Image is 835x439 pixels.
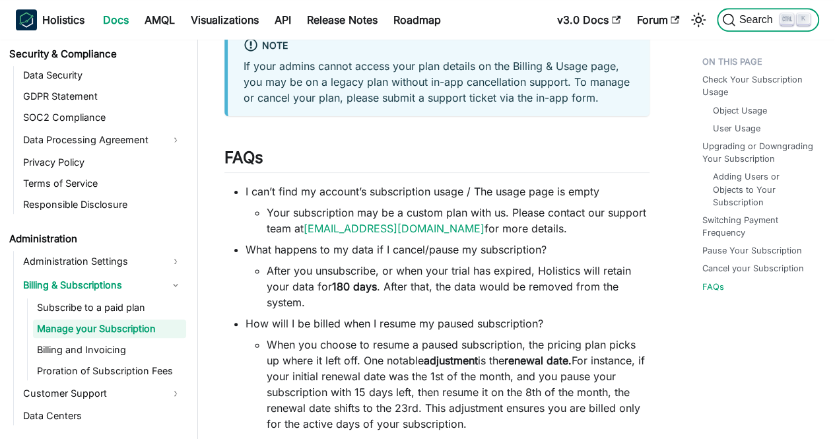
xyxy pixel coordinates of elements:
[33,362,186,380] a: Proration of Subscription Fees
[713,122,760,135] a: User Usage
[549,9,628,30] a: v3.0 Docs
[19,87,186,106] a: GDPR Statement
[267,9,299,30] a: API
[19,66,186,84] a: Data Security
[702,262,804,275] a: Cancel your Subscription
[717,8,819,32] button: Search (Ctrl+K)
[267,263,650,310] li: After you unsubscribe, or when your trial has expired, Holistics will retain your data for . Afte...
[424,354,478,367] strong: adjustment
[33,298,186,317] a: Subscribe to a paid plan
[385,9,449,30] a: Roadmap
[224,148,650,173] h2: FAQs
[19,407,186,425] a: Data Centers
[332,280,377,293] strong: 180 days
[5,230,186,248] a: Administration
[33,320,186,338] a: Manage your Subscription
[702,73,814,98] a: Check Your Subscription Usage
[19,129,186,151] a: Data Processing Agreement
[42,12,84,28] b: Holistics
[19,174,186,193] a: Terms of Service
[702,140,814,165] a: Upgrading or Downgrading Your Subscription
[504,354,572,367] strong: renewal date.
[244,58,634,106] p: If your admins cannot access your plan details on the Billing & Usage page, you may be on a legac...
[702,244,802,257] a: Pause Your Subscription
[246,316,650,432] li: How will I be billed when I resume my paused subscription?
[16,9,84,30] a: HolisticsHolistics
[19,108,186,127] a: SOC2 Compliance
[19,251,186,272] a: Administration Settings
[246,184,650,236] li: I can’t find my account’s subscription usage / The usage page is empty
[137,9,183,30] a: AMQL
[713,170,809,209] a: Adding Users or Objects to Your Subscription
[19,383,186,404] a: Customer Support
[244,38,634,55] div: Note
[702,281,724,293] a: FAQs
[19,275,186,296] a: Billing & Subscriptions
[267,205,650,236] li: Your subscription may be a custom plan with us. Please contact our support team at for more details.
[304,222,484,235] a: [EMAIL_ADDRESS][DOMAIN_NAME]
[628,9,687,30] a: Forum
[299,9,385,30] a: Release Notes
[33,341,186,359] a: Billing and Invoicing
[16,9,37,30] img: Holistics
[267,337,650,432] li: When you choose to resume a paused subscription, the pricing plan picks up where it left off. One...
[735,14,781,26] span: Search
[183,9,267,30] a: Visualizations
[246,242,650,310] li: What happens to my data if I cancel/pause my subscription?
[702,214,814,239] a: Switching Payment Frequency
[19,195,186,214] a: Responsible Disclosure
[797,13,810,25] kbd: K
[713,104,767,117] a: Object Usage
[5,45,186,63] a: Security & Compliance
[688,9,709,30] button: Switch between dark and light mode (currently light mode)
[95,9,137,30] a: Docs
[19,153,186,172] a: Privacy Policy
